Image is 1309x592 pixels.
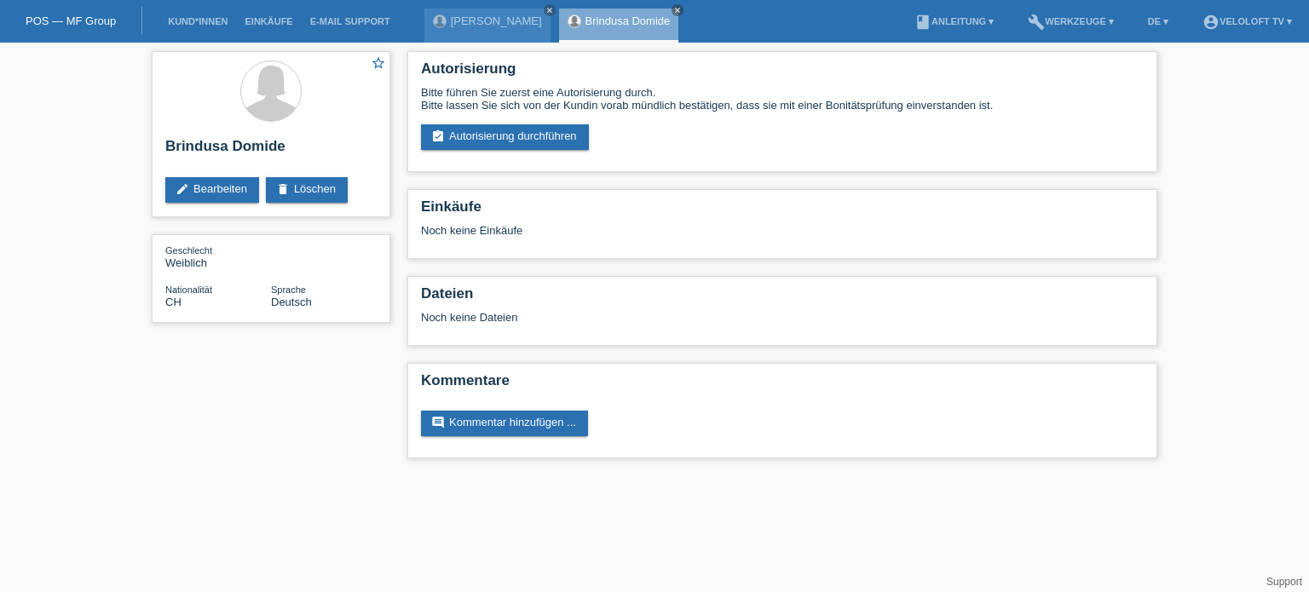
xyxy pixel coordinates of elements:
[371,55,386,71] i: star_border
[1266,576,1302,588] a: Support
[1202,14,1220,31] i: account_circle
[176,182,189,196] i: edit
[421,311,942,324] div: Noch keine Dateien
[914,14,931,31] i: book
[421,60,1144,86] h2: Autorisierung
[165,244,271,269] div: Weiblich
[585,14,671,27] a: Brindusa Domide
[271,285,306,295] span: Sprache
[906,16,1002,26] a: bookAnleitung ▾
[431,416,445,429] i: comment
[236,16,301,26] a: Einkäufe
[1028,14,1045,31] i: build
[421,285,1144,311] h2: Dateien
[545,6,554,14] i: close
[159,16,236,26] a: Kund*innen
[421,124,589,150] a: assignment_turned_inAutorisierung durchführen
[302,16,399,26] a: E-Mail Support
[431,129,445,143] i: assignment_turned_in
[544,4,556,16] a: close
[165,177,259,203] a: editBearbeiten
[1019,16,1122,26] a: buildWerkzeuge ▾
[165,296,182,308] span: Schweiz
[26,14,116,27] a: POS — MF Group
[1139,16,1177,26] a: DE ▾
[266,177,348,203] a: deleteLöschen
[1194,16,1300,26] a: account_circleVeloLoft TV ▾
[276,182,290,196] i: delete
[451,14,542,27] a: [PERSON_NAME]
[165,138,377,164] h2: Brindusa Domide
[165,245,212,256] span: Geschlecht
[421,198,1144,224] h2: Einkäufe
[672,4,683,16] a: close
[421,86,1144,112] div: Bitte führen Sie zuerst eine Autorisierung durch. Bitte lassen Sie sich von der Kundin vorab münd...
[271,296,312,308] span: Deutsch
[421,224,1144,250] div: Noch keine Einkäufe
[421,411,588,436] a: commentKommentar hinzufügen ...
[371,55,386,73] a: star_border
[165,285,212,295] span: Nationalität
[421,372,1144,398] h2: Kommentare
[673,6,682,14] i: close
